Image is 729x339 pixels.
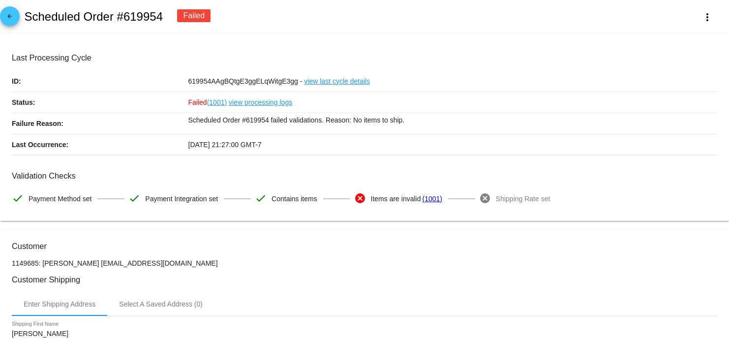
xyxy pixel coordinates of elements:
div: Enter Shipping Address [24,300,95,308]
a: (1001) [422,188,442,209]
h3: Customer Shipping [12,275,717,284]
a: (1001) [207,92,227,113]
a: view processing logs [229,92,292,113]
mat-icon: cancel [354,192,366,204]
h3: Validation Checks [12,171,717,181]
mat-icon: check [128,192,140,204]
mat-icon: cancel [479,192,491,204]
p: 1149685: [PERSON_NAME] [EMAIL_ADDRESS][DOMAIN_NAME] [12,259,717,267]
div: Select A Saved Address (0) [119,300,203,308]
input: Shipping First Name [12,330,100,338]
span: [DATE] 21:27:00 GMT-7 [188,141,262,149]
span: Payment Integration set [145,188,218,209]
p: Scheduled Order #619954 failed validations. Reason: No items to ship. [188,113,718,127]
span: Failed [188,98,227,106]
p: Failure Reason: [12,113,188,134]
div: Failed [177,9,211,22]
h3: Customer [12,242,717,251]
p: Status: [12,92,188,113]
mat-icon: arrow_back [4,13,16,25]
h3: Last Processing Cycle [12,53,717,62]
p: ID: [12,71,188,92]
p: Last Occurrence: [12,134,188,155]
mat-icon: check [12,192,24,204]
span: Items are invalid [371,188,421,209]
span: 619954AAgBQtgE3ggELqWitgE3gg - [188,77,303,85]
span: Contains items [272,188,317,209]
h2: Scheduled Order #619954 [24,10,163,24]
mat-icon: check [255,192,267,204]
span: Payment Method set [29,188,91,209]
span: Shipping Rate set [496,188,550,209]
a: view last cycle details [304,71,370,92]
mat-icon: more_vert [701,11,713,23]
